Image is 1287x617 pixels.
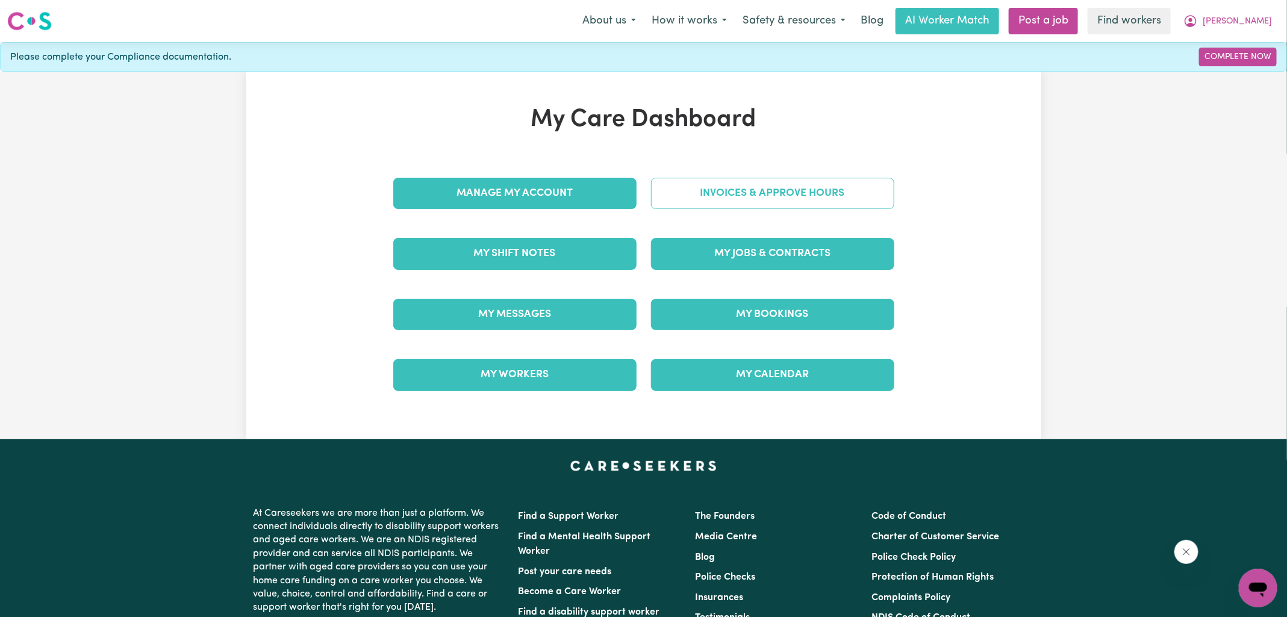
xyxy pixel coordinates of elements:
[393,359,637,390] a: My Workers
[871,532,999,542] a: Charter of Customer Service
[393,178,637,209] a: Manage My Account
[519,587,622,597] a: Become a Care Worker
[651,299,894,330] a: My Bookings
[1203,15,1272,28] span: [PERSON_NAME]
[519,607,660,617] a: Find a disability support worker
[7,8,73,18] span: Need any help?
[1176,8,1280,34] button: My Account
[519,532,651,556] a: Find a Mental Health Support Worker
[393,299,637,330] a: My Messages
[695,512,755,521] a: The Founders
[871,553,956,562] a: Police Check Policy
[575,8,644,34] button: About us
[393,238,637,269] a: My Shift Notes
[7,7,52,35] a: Careseekers logo
[1174,540,1198,564] iframe: Close message
[695,572,755,582] a: Police Checks
[1088,8,1171,34] a: Find workers
[1009,8,1078,34] a: Post a job
[1199,48,1277,66] a: Complete Now
[871,572,994,582] a: Protection of Human Rights
[386,105,902,134] h1: My Care Dashboard
[695,532,757,542] a: Media Centre
[651,178,894,209] a: Invoices & Approve Hours
[871,512,946,521] a: Code of Conduct
[695,553,715,562] a: Blog
[7,10,52,32] img: Careseekers logo
[10,50,231,64] span: Please complete your Compliance documentation.
[871,593,950,603] a: Complaints Policy
[853,8,891,34] a: Blog
[695,593,743,603] a: Insurances
[735,8,853,34] button: Safety & resources
[651,359,894,390] a: My Calendar
[651,238,894,269] a: My Jobs & Contracts
[519,512,619,521] a: Find a Support Worker
[644,8,735,34] button: How it works
[519,567,612,577] a: Post your care needs
[1239,569,1277,607] iframe: Button to launch messaging window
[570,461,717,471] a: Careseekers home page
[896,8,999,34] a: AI Worker Match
